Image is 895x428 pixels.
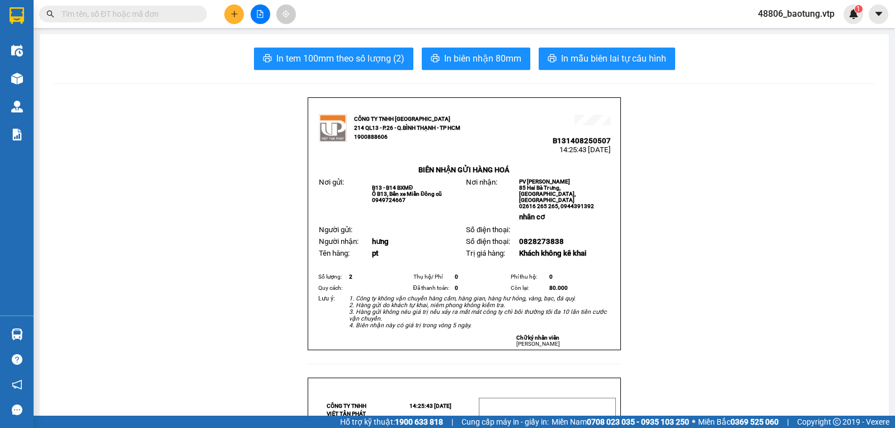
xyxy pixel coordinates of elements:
[692,420,695,424] span: ⚪️
[251,4,270,24] button: file-add
[466,178,497,186] span: Nơi nhận:
[372,185,413,191] span: B13 - B14 BXMĐ
[11,73,23,84] img: warehouse-icon
[587,417,689,426] strong: 0708 023 035 - 0935 103 250
[849,9,859,19] img: icon-new-feature
[466,249,505,257] span: Trị giá hàng:
[519,237,564,246] span: 0828273838
[549,274,553,280] span: 0
[372,197,406,203] span: 0949724667
[418,166,510,174] strong: BIÊN NHẬN GỬI HÀNG HOÁ
[516,341,560,347] span: [PERSON_NAME]
[519,249,586,257] span: Khách không kê khai
[548,54,557,64] span: printer
[833,418,841,426] span: copyright
[12,379,22,390] span: notification
[349,274,352,280] span: 2
[11,129,23,140] img: solution-icon
[319,114,347,142] img: logo
[731,417,779,426] strong: 0369 525 060
[553,137,611,145] span: B131408250507
[466,237,510,246] span: Số điện thoại:
[422,48,530,70] button: printerIn biên nhận 80mm
[455,274,458,280] span: 0
[11,101,23,112] img: warehouse-icon
[561,51,666,65] span: In mẫu biên lai tự cấu hình
[319,249,350,257] span: Tên hàng:
[787,416,789,428] span: |
[444,51,521,65] span: In biên nhận 80mm
[519,185,576,203] span: 85 Hai Bà Trưng, [GEOGRAPHIC_DATA], [GEOGRAPHIC_DATA]
[263,54,272,64] span: printer
[317,283,347,294] td: Quy cách:
[11,45,23,57] img: warehouse-icon
[230,10,238,18] span: plus
[869,4,888,24] button: caret-down
[12,354,22,365] span: question-circle
[318,295,335,302] span: Lưu ý:
[256,10,264,18] span: file-add
[224,4,244,24] button: plus
[409,403,451,409] span: 14:25:43 [DATE]
[327,403,366,417] strong: CÔNG TY TNHH VIỆT TÂN PHÁT
[516,335,559,341] strong: Chữ ký nhân viên
[372,237,389,246] span: hưng
[509,271,548,283] td: Phí thu hộ:
[552,416,689,428] span: Miền Nam
[276,4,296,24] button: aim
[855,5,863,13] sup: 1
[46,10,54,18] span: search
[319,225,352,234] span: Người gửi:
[519,213,545,221] span: nhân cơ
[319,237,359,246] span: Người nhận:
[509,283,548,294] td: Còn lại:
[412,271,454,283] td: Thụ hộ/ Phí
[856,5,860,13] span: 1
[461,416,549,428] span: Cung cấp máy in - giấy in:
[519,203,594,209] span: 02616 265 265, 0944391392
[254,48,413,70] button: printerIn tem 100mm theo số lượng (2)
[698,416,779,428] span: Miền Bắc
[11,328,23,340] img: warehouse-icon
[549,285,568,291] span: 80.000
[12,405,22,415] span: message
[354,116,460,140] strong: CÔNG TY TNHH [GEOGRAPHIC_DATA] 214 QL13 - P.26 - Q.BÌNH THẠNH - TP HCM 1900888606
[349,295,607,329] em: 1. Công ty không vận chuyển hàng cấm, hàng gian, hàng hư hỏng, vàng, bạc, đá quý. 2. Hàng gửi do ...
[395,417,443,426] strong: 1900 633 818
[749,7,844,21] span: 48806_baotung.vtp
[519,178,570,185] span: PV [PERSON_NAME]
[317,271,347,283] td: Số lượng:
[455,285,458,291] span: 0
[539,48,675,70] button: printerIn mẫu biên lai tự cấu hình
[282,10,290,18] span: aim
[372,249,378,257] span: pt
[372,191,442,197] span: Ô B13, Bến xe Miền Đông cũ
[319,178,344,186] span: Nơi gửi:
[559,145,611,154] span: 14:25:43 [DATE]
[10,7,24,24] img: logo-vxr
[62,8,194,20] input: Tìm tên, số ĐT hoặc mã đơn
[874,9,884,19] span: caret-down
[466,225,510,234] span: Số điện thoại:
[431,54,440,64] span: printer
[340,416,443,428] span: Hỗ trợ kỹ thuật:
[412,283,454,294] td: Đã thanh toán:
[276,51,404,65] span: In tem 100mm theo số lượng (2)
[451,416,453,428] span: |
